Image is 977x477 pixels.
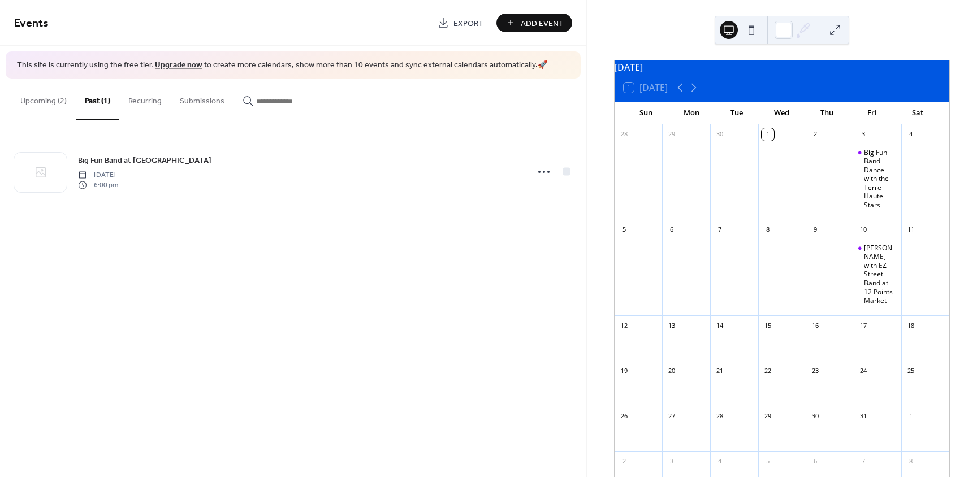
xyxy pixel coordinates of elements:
[78,170,118,180] span: [DATE]
[762,224,774,236] div: 8
[905,410,917,422] div: 1
[905,319,917,332] div: 18
[714,319,726,332] div: 14
[714,410,726,422] div: 28
[857,128,870,141] div: 3
[762,128,774,141] div: 1
[615,60,949,74] div: [DATE]
[76,79,119,120] button: Past (1)
[17,60,547,71] span: This site is currently using the free tier. to create more calendars, show more than 10 events an...
[759,102,805,124] div: Wed
[665,128,678,141] div: 29
[14,12,49,34] span: Events
[714,224,726,236] div: 7
[854,148,902,210] div: Big Fun Band Dance with the Terre Haute Stars
[665,319,678,332] div: 13
[78,154,211,167] a: Big Fun Band at [GEOGRAPHIC_DATA]
[624,102,669,124] div: Sun
[762,455,774,467] div: 5
[895,102,940,124] div: Sat
[857,319,870,332] div: 17
[618,410,630,422] div: 26
[429,14,492,32] a: Export
[864,244,897,305] div: [PERSON_NAME] with EZ Street Band at 12 Points Market
[78,154,211,166] span: Big Fun Band at [GEOGRAPHIC_DATA]
[857,224,870,236] div: 10
[809,224,822,236] div: 9
[857,365,870,377] div: 24
[618,128,630,141] div: 28
[714,455,726,467] div: 4
[809,410,822,422] div: 30
[762,410,774,422] div: 29
[714,102,759,124] div: Tue
[905,455,917,467] div: 8
[119,79,171,119] button: Recurring
[665,224,678,236] div: 6
[669,102,714,124] div: Mon
[618,365,630,377] div: 19
[905,224,917,236] div: 11
[714,365,726,377] div: 21
[809,365,822,377] div: 23
[11,79,76,119] button: Upcoming (2)
[905,365,917,377] div: 25
[171,79,234,119] button: Submissions
[809,455,822,467] div: 6
[618,455,630,467] div: 2
[618,224,630,236] div: 5
[809,128,822,141] div: 2
[864,148,897,210] div: Big Fun Band Dance with the Terre Haute Stars
[714,128,726,141] div: 30
[496,14,572,32] button: Add Event
[665,365,678,377] div: 20
[857,455,870,467] div: 7
[521,18,564,29] span: Add Event
[762,319,774,332] div: 15
[453,18,483,29] span: Export
[665,455,678,467] div: 3
[618,319,630,332] div: 12
[78,180,118,190] span: 6:00 pm
[857,410,870,422] div: 31
[854,244,902,305] div: Dan Lauby with EZ Street Band at 12 Points Market
[850,102,895,124] div: Fri
[762,365,774,377] div: 22
[809,319,822,332] div: 16
[155,58,202,73] a: Upgrade now
[805,102,850,124] div: Thu
[665,410,678,422] div: 27
[905,128,917,141] div: 4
